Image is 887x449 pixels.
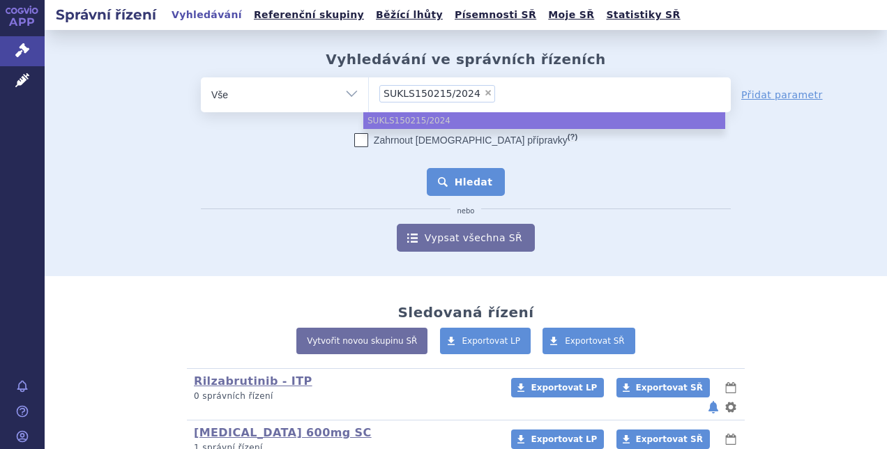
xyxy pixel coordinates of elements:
h2: Správní řízení [45,5,167,24]
input: SUKLS150215/2024 [499,84,507,102]
a: Exportovat LP [440,328,531,354]
a: Statistiky SŘ [602,6,684,24]
a: Běžící lhůty [372,6,447,24]
button: Hledat [427,168,506,196]
abbr: (?) [568,132,577,142]
a: Vyhledávání [167,6,246,24]
a: Vypsat všechna SŘ [397,224,535,252]
h2: Vyhledávání ve správních řízeních [326,51,606,68]
a: Exportovat LP [511,429,604,449]
span: × [484,89,492,97]
span: Exportovat SŘ [636,434,703,444]
button: lhůty [724,431,738,448]
a: Referenční skupiny [250,6,368,24]
button: notifikace [706,399,720,416]
h2: Sledovaná řízení [397,304,533,321]
span: Exportovat LP [462,336,521,346]
a: Písemnosti SŘ [450,6,540,24]
button: nastavení [724,399,738,416]
a: Moje SŘ [544,6,598,24]
label: Zahrnout [DEMOGRAPHIC_DATA] přípravky [354,133,577,147]
a: Exportovat LP [511,378,604,397]
span: Exportovat LP [531,383,597,393]
span: SUKLS150215/2024 [384,89,480,98]
a: Vytvořit novou skupinu SŘ [296,328,427,354]
span: Exportovat SŘ [565,336,625,346]
a: [MEDICAL_DATA] 600mg SC [194,426,372,439]
a: Přidat parametr [741,88,823,102]
a: Exportovat SŘ [616,429,710,449]
span: Exportovat SŘ [636,383,703,393]
span: Exportovat LP [531,434,597,444]
a: Rilzabrutinib - ITP [194,374,312,388]
a: Exportovat SŘ [543,328,635,354]
i: nebo [450,207,482,215]
button: lhůty [724,379,738,396]
p: 0 správních řízení [194,390,493,402]
a: Exportovat SŘ [616,378,710,397]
